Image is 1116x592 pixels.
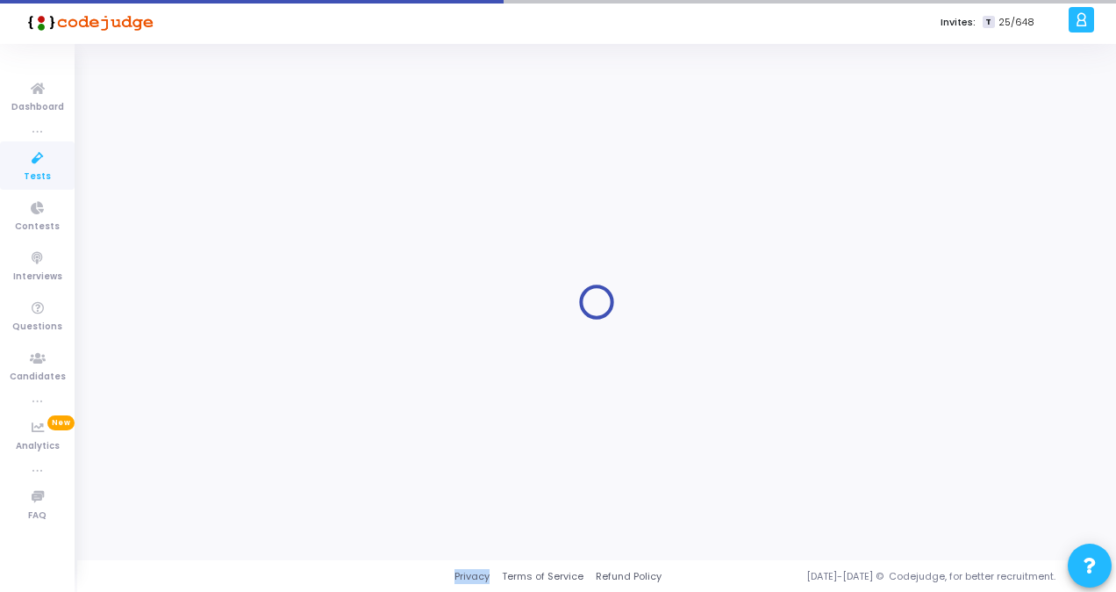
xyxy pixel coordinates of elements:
a: Refund Policy [596,569,662,584]
img: logo [22,4,154,40]
span: Contests [15,220,60,235]
a: Terms of Service [502,569,583,584]
span: Analytics [16,439,60,454]
span: Questions [12,320,62,335]
span: Tests [24,170,51,184]
span: 25/648 [998,15,1034,30]
label: Invites: [941,15,976,30]
span: Dashboard [11,100,64,115]
div: [DATE]-[DATE] © Codejudge, for better recruitment. [662,569,1094,584]
span: T [983,16,994,29]
span: FAQ [28,509,46,523]
span: New [47,415,75,430]
span: Candidates [10,370,66,385]
span: Interviews [13,270,62,285]
a: Privacy [454,569,490,584]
